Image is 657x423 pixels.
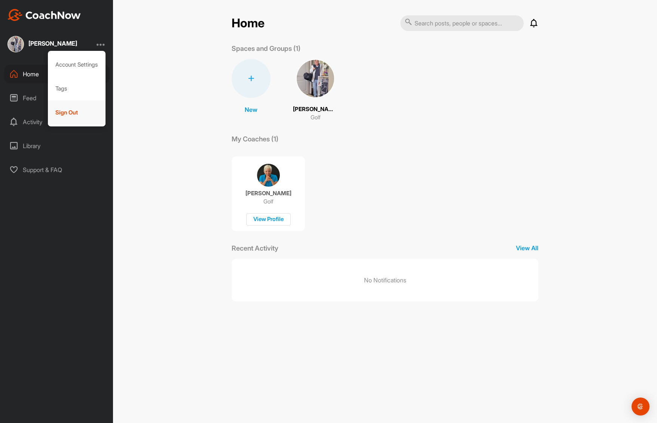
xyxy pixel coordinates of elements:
h2: Home [232,16,265,31]
img: square_3ee31214cd65c6915e2f7a4782357cf7.jpg [7,36,24,52]
div: [PERSON_NAME] [28,40,77,46]
img: CoachNow [7,9,81,21]
p: View All [516,243,538,252]
div: Account Settings [48,53,106,77]
input: Search posts, people or spaces... [400,15,524,31]
div: Home [4,65,110,83]
div: Tags [48,77,106,101]
img: coach avatar [257,164,280,187]
div: Feed [4,89,110,107]
p: Recent Activity [232,243,278,253]
div: View Profile [246,213,291,226]
div: Activity [4,113,110,131]
div: Open Intercom Messenger [632,398,650,416]
p: [PERSON_NAME] [245,190,291,197]
p: Spaces and Groups (1) [232,43,300,53]
p: Golf [311,113,321,122]
p: [PERSON_NAME] [293,105,338,114]
img: square_3ee31214cd65c6915e2f7a4782357cf7.jpg [296,59,335,98]
p: Golf [263,198,274,205]
div: Support & FAQ [4,160,110,179]
div: Library [4,137,110,155]
p: New [245,105,257,114]
p: No Notifications [364,276,406,285]
a: [PERSON_NAME]Golf [293,59,338,122]
div: Sign Out [48,101,106,125]
p: My Coaches (1) [232,134,278,144]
